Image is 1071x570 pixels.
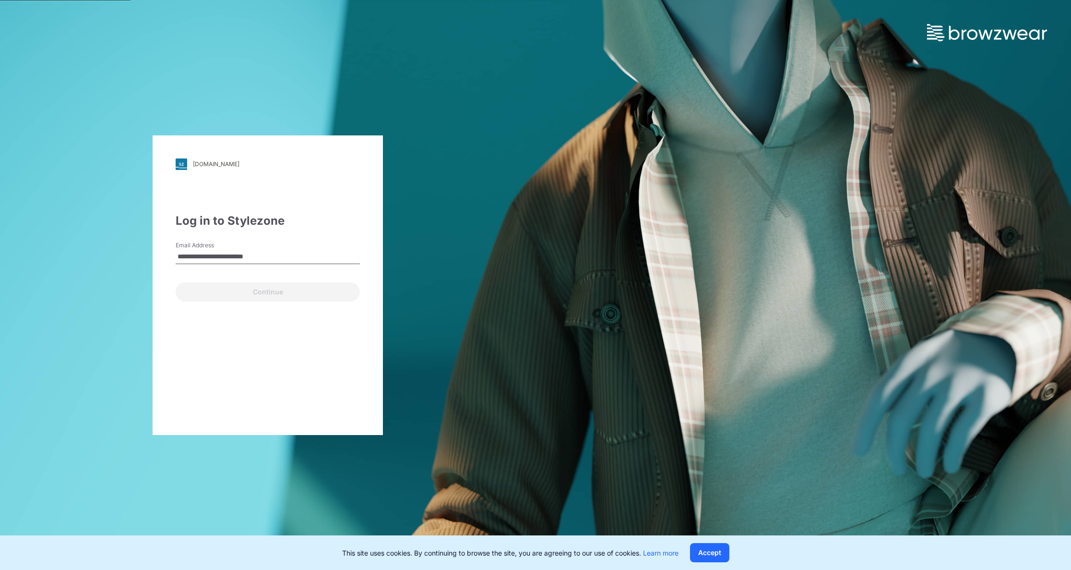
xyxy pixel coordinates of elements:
div: Log in to Stylezone [176,212,360,230]
p: This site uses cookies. By continuing to browse the site, you are agreeing to our use of cookies. [342,548,678,558]
a: Learn more [643,549,678,557]
div: [DOMAIN_NAME] [193,160,239,168]
img: svg+xml;base64,PHN2ZyB3aWR0aD0iMjgiIGhlaWdodD0iMjgiIHZpZXdCb3g9IjAgMCAyOCAyOCIgZmlsbD0ibm9uZSIgeG... [176,158,187,170]
a: [DOMAIN_NAME] [176,158,360,170]
button: Accept [690,543,729,562]
img: browzwear-logo.73288ffb.svg [927,24,1047,41]
label: Email Address [176,241,243,250]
